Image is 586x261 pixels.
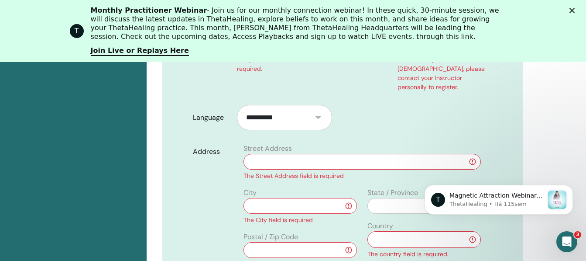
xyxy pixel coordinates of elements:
[243,188,257,198] label: City
[186,109,237,126] label: Language
[243,143,292,154] label: Street Address
[186,143,239,160] label: Address
[243,232,298,242] label: Postal / Zip Code
[367,250,481,259] div: The country field is required.
[574,231,581,238] span: 3
[243,216,357,225] div: The City field is required
[91,6,207,14] b: Monthly Practitioner Webinar
[91,46,189,56] a: Join Live or Replays Here
[70,24,84,38] div: Profile image for ThetaHealing
[367,221,393,231] label: Country
[569,8,578,13] div: Fechar
[237,55,332,73] div: The phone number field is required.
[556,231,577,252] iframe: Intercom live chat
[367,188,418,198] label: State / Province
[411,167,586,229] iframe: Intercom notifications mensagem
[91,6,503,41] div: - Join us for our monthly connection webinar! In these quick, 30-minute session, we will discuss ...
[243,171,481,181] div: The Street Address field is required
[38,33,132,41] p: Message from ThetaHealing, sent Há 115sem
[398,55,493,92] div: You are not yet [DEMOGRAPHIC_DATA], please contact your Instructor personally to register.
[38,24,132,240] span: Magnetic Attraction Webinar Hey [PERSON_NAME], Join us in the next step on your journey of empowe...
